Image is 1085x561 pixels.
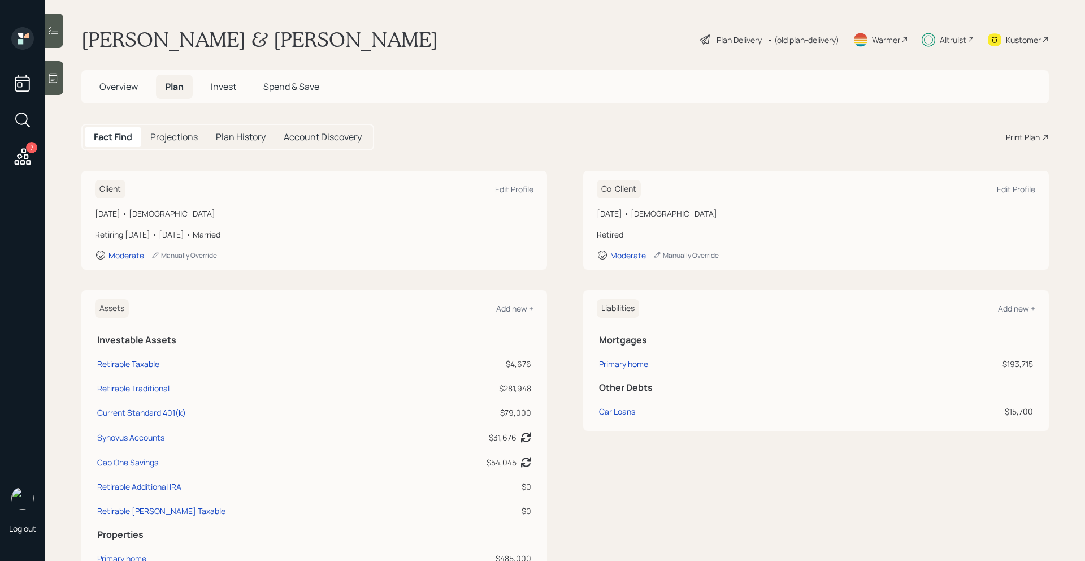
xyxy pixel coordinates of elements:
[97,505,225,517] div: Retirable [PERSON_NAME] Taxable
[717,34,762,46] div: Plan Delivery
[872,34,900,46] div: Warmer
[487,456,517,468] div: $54,045
[417,407,531,418] div: $79,000
[417,481,531,493] div: $0
[417,382,531,394] div: $281,948
[97,382,170,394] div: Retirable Traditional
[81,27,438,52] h1: [PERSON_NAME] & [PERSON_NAME]
[597,299,639,318] h6: Liabilities
[597,180,641,198] h6: Co-Client
[597,208,1035,219] div: [DATE] • [DEMOGRAPHIC_DATA]
[599,405,635,417] div: Car Loans
[97,431,164,443] div: Synovus Accounts
[417,358,531,370] div: $4,676
[940,34,966,46] div: Altruist
[489,431,517,443] div: $31,676
[9,523,36,534] div: Log out
[263,80,319,93] span: Spend & Save
[767,34,839,46] div: • (old plan-delivery)
[997,184,1035,195] div: Edit Profile
[216,132,266,143] h5: Plan History
[108,250,144,261] div: Moderate
[95,299,129,318] h6: Assets
[597,228,1035,240] div: Retired
[151,251,217,260] div: Manually Override
[599,335,1033,346] h5: Mortgages
[599,358,648,370] div: Primary home
[417,505,531,517] div: $0
[496,303,533,314] div: Add new +
[95,228,533,240] div: Retiring [DATE] • [DATE] • Married
[97,407,186,418] div: Current Standard 401(k)
[165,80,184,93] span: Plan
[495,184,533,195] div: Edit Profile
[1006,131,1040,143] div: Print Plan
[95,180,125,198] h6: Client
[610,250,646,261] div: Moderate
[97,481,181,493] div: Retirable Additional IRA
[211,80,236,93] span: Invest
[998,303,1035,314] div: Add new +
[599,382,1033,393] h5: Other Debts
[865,358,1033,370] div: $193,715
[653,251,719,260] div: Manually Override
[97,335,531,346] h5: Investable Assets
[95,208,533,219] div: [DATE] • [DEMOGRAPHIC_DATA]
[97,529,531,540] h5: Properties
[97,358,159,370] div: Retirable Taxable
[97,456,158,468] div: Cap One Savings
[26,142,37,153] div: 7
[94,132,132,143] h5: Fact Find
[11,487,34,510] img: michael-russo-headshot.png
[150,132,198,143] h5: Projections
[99,80,138,93] span: Overview
[284,132,362,143] h5: Account Discovery
[1006,34,1041,46] div: Kustomer
[865,405,1033,417] div: $15,700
